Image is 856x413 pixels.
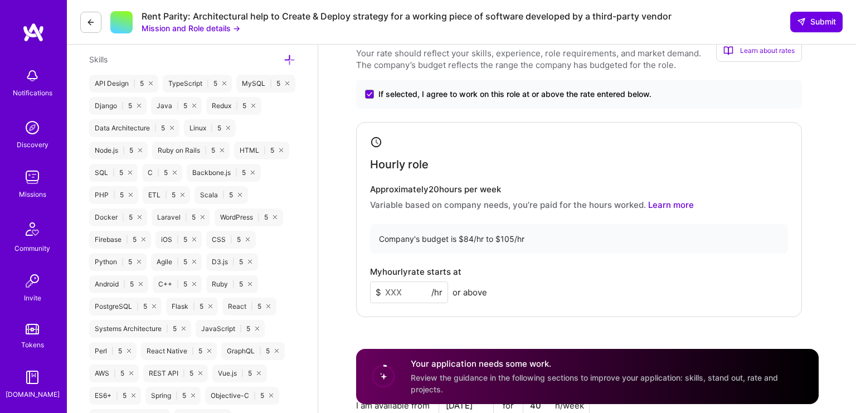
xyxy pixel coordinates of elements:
[89,75,158,93] div: API Design 5
[113,191,115,200] span: |
[89,186,138,204] div: PHP 5
[555,400,584,411] div: h/week
[232,280,235,289] span: |
[185,213,187,222] span: |
[194,186,247,204] div: Scala 5
[26,324,39,334] img: tokens
[370,281,448,303] input: XXX
[215,208,283,226] div: WordPress 5
[123,146,125,155] span: |
[21,366,43,388] img: guide book
[128,171,132,174] i: icon Close
[251,302,253,311] span: |
[138,148,142,152] i: icon Close
[207,79,209,88] span: |
[142,22,240,34] button: Mission and Role details →
[89,298,162,315] div: PostgreSQL 5
[240,324,242,333] span: |
[206,231,255,249] div: CSS 5
[13,87,52,99] div: Notifications
[192,104,196,108] i: icon Close
[6,388,60,400] div: [DOMAIN_NAME]
[89,387,141,405] div: ES6+ 5
[257,371,261,375] i: icon Close
[269,393,273,397] i: icon Close
[285,81,289,85] i: icon Close
[248,260,252,264] i: icon Close
[222,298,276,315] div: React 5
[122,213,124,222] span: |
[208,304,212,308] i: icon Close
[181,193,184,197] i: icon Close
[411,358,805,370] h4: Your application needs some work.
[206,253,257,271] div: D3.js 5
[266,304,270,308] i: icon Close
[22,22,45,42] img: logo
[126,235,128,244] span: |
[137,104,141,108] i: icon Close
[121,257,124,266] span: |
[170,126,174,130] i: icon Close
[24,292,41,304] div: Invite
[154,124,157,133] span: |
[370,281,487,303] div: To add a monthly rate, update availability to 40h/week
[201,215,205,219] i: icon Close
[152,142,230,159] div: Ruby on Rails 5
[182,327,186,331] i: icon Close
[206,275,257,293] div: Ruby 5
[129,371,133,375] i: icon Close
[89,164,138,182] div: SQL 5
[21,65,43,87] img: bell
[123,280,125,289] span: |
[19,188,46,200] div: Missions
[205,387,279,405] div: Objective-C 5
[206,97,261,115] div: Redux 5
[236,75,295,93] div: MySQL 5
[279,148,283,152] i: icon Close
[183,369,185,378] span: |
[163,75,232,93] div: TypeScript 5
[723,46,733,56] i: icon BookOpen
[177,257,179,266] span: |
[230,235,232,244] span: |
[89,275,148,293] div: Android 5
[89,231,151,249] div: Firebase 5
[196,320,265,338] div: JavaScript 5
[356,47,716,71] div: Your rate should reflect your skills, experience, role requirements, and market demand. The compa...
[127,349,131,353] i: icon Close
[257,213,260,222] span: |
[133,79,135,88] span: |
[17,139,48,150] div: Discovery
[453,286,487,298] span: or above
[176,391,178,400] span: |
[376,286,381,298] span: $
[89,55,108,64] span: Skills
[111,347,114,356] span: |
[165,191,167,200] span: |
[132,393,135,397] i: icon Close
[89,119,179,137] div: Data Architecture 5
[356,400,430,411] div: I am available from
[177,101,179,110] span: |
[211,124,213,133] span: |
[238,193,242,197] i: icon Close
[264,146,266,155] span: |
[192,282,196,286] i: icon Close
[142,11,672,22] div: Rent Parity: Architectural help to Create & Deploy strategy for a working piece of software devel...
[114,369,116,378] span: |
[142,164,182,182] div: C 5
[431,286,442,298] span: /hr
[797,17,806,26] i: icon SendLight
[152,208,210,226] div: Laravel 5
[236,101,238,110] span: |
[241,369,244,378] span: |
[259,347,261,356] span: |
[153,275,202,293] div: C++ 5
[192,237,196,241] i: icon Close
[270,79,272,88] span: |
[235,168,237,177] span: |
[187,164,260,182] div: Backbone.js 5
[151,97,202,115] div: Java 5
[205,146,207,155] span: |
[21,116,43,139] img: discovery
